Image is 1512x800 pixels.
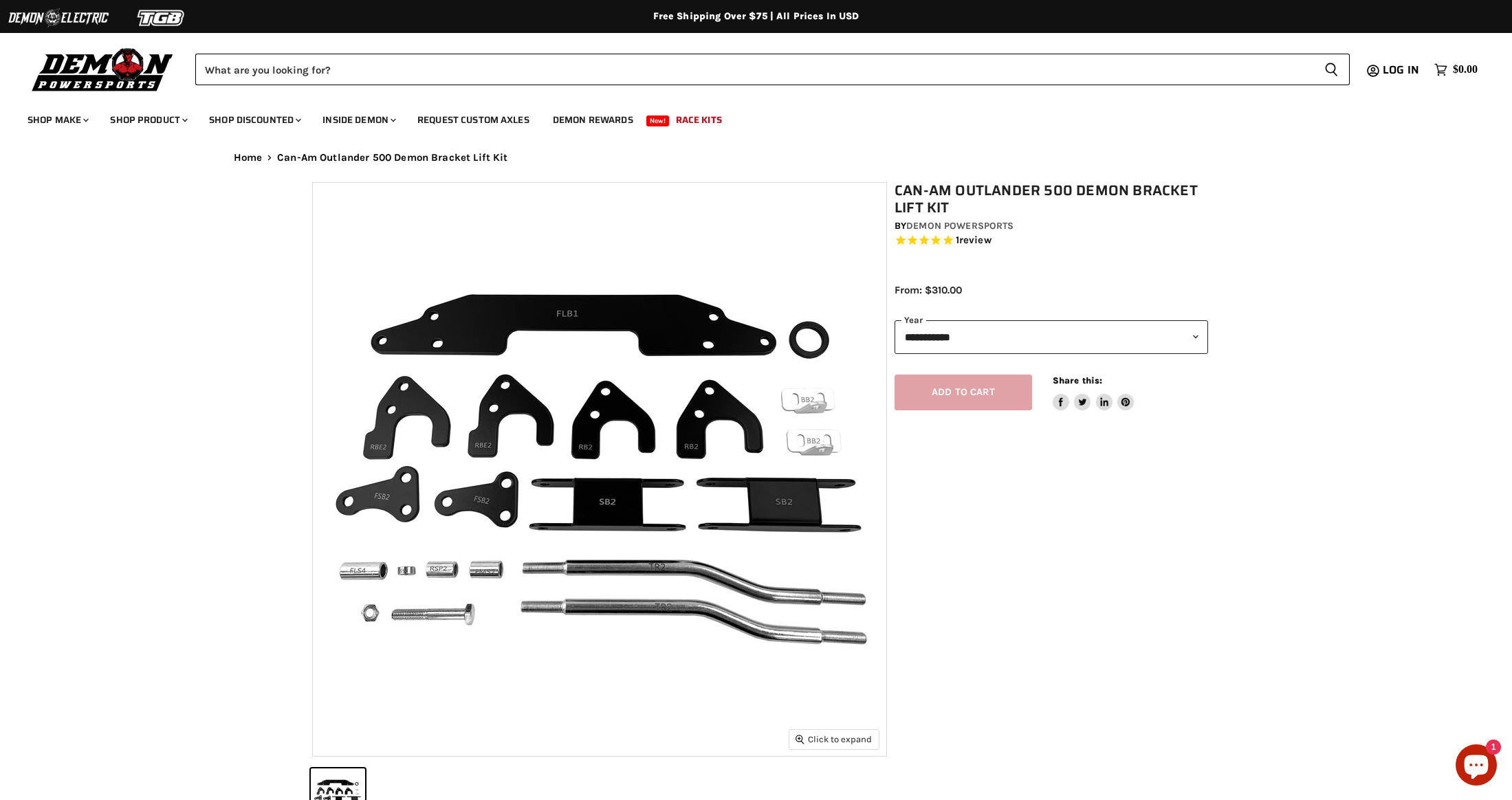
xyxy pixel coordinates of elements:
select: year [895,320,1208,354]
form: Product [195,54,1350,85]
span: Can-Am Outlander 500 Demon Bracket Lift Kit [277,152,507,164]
img: IMAGE [313,183,886,756]
span: Share this: [1053,375,1102,386]
a: Home [234,152,263,164]
img: Demon Electric Logo 2 [7,5,110,31]
a: Log in [1377,64,1427,76]
span: $0.00 [1453,63,1478,76]
span: Rated 5.0 out of 5 stars 1 reviews [895,234,1208,248]
a: Shop Discounted [199,106,309,134]
span: Log in [1383,61,1419,78]
div: by [895,219,1208,234]
button: Search [1313,54,1350,85]
a: Shop Product [100,106,196,134]
nav: Breadcrumbs [206,152,1306,164]
a: Request Custom Axles [407,106,540,134]
h1: Can-Am Outlander 500 Demon Bracket Lift Kit [895,182,1208,216]
inbox-online-store-chat: Shopify online store chat [1451,744,1501,789]
button: Click to expand [789,730,879,748]
span: Click to expand [796,734,872,744]
aside: Share this: [1053,375,1135,411]
a: Shop Make [17,106,97,134]
span: review [959,234,991,247]
div: Free Shipping Over $75 | All Prices In USD [206,10,1306,23]
span: 1 reviews [956,234,991,247]
span: From: $310.00 [895,284,962,296]
span: New! [646,115,670,126]
a: Inside Demon [312,106,404,134]
a: Demon Powersports [906,220,1014,232]
img: Demon Powersports [28,45,178,93]
input: Search [195,54,1313,85]
a: $0.00 [1427,60,1484,80]
a: Demon Rewards [543,106,644,134]
img: TGB Logo 2 [110,5,213,31]
a: Race Kits [666,106,732,134]
ul: Main menu [17,100,1474,134]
